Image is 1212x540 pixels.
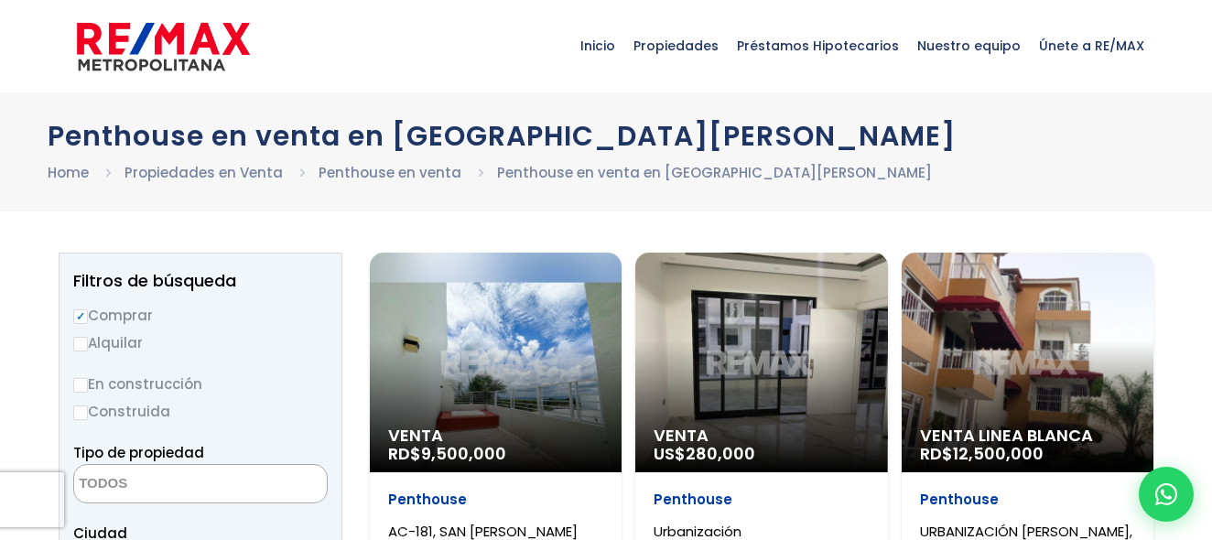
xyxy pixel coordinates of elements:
span: Inicio [571,18,624,73]
span: Préstamos Hipotecarios [728,18,908,73]
h2: Filtros de búsqueda [73,272,328,290]
span: Venta Linea Blanca [920,427,1135,445]
h1: Penthouse en venta en [GEOGRAPHIC_DATA][PERSON_NAME] [48,120,1164,152]
span: US$ [654,442,755,465]
span: Nuestro equipo [908,18,1030,73]
span: Venta [654,427,869,445]
span: Venta [388,427,603,445]
span: RD$ [388,442,506,465]
p: Penthouse [920,491,1135,509]
label: En construcción [73,373,328,395]
li: Penthouse en venta en [GEOGRAPHIC_DATA][PERSON_NAME] [497,161,932,184]
a: Home [48,163,89,182]
span: Únete a RE/MAX [1030,18,1153,73]
a: Propiedades en Venta [124,163,283,182]
span: 9,500,000 [421,442,506,465]
p: Penthouse [654,491,869,509]
span: Propiedades [624,18,728,73]
input: En construcción [73,378,88,393]
label: Alquilar [73,331,328,354]
label: Comprar [73,304,328,327]
input: Comprar [73,309,88,324]
label: Construida [73,400,328,423]
img: remax-metropolitana-logo [77,19,250,74]
span: RD$ [920,442,1044,465]
span: Tipo de propiedad [73,443,204,462]
input: Construida [73,405,88,420]
input: Alquilar [73,337,88,351]
a: Penthouse en venta [319,163,461,182]
p: Penthouse [388,491,603,509]
textarea: Search [74,465,252,504]
span: 280,000 [686,442,755,465]
span: 12,500,000 [953,442,1044,465]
